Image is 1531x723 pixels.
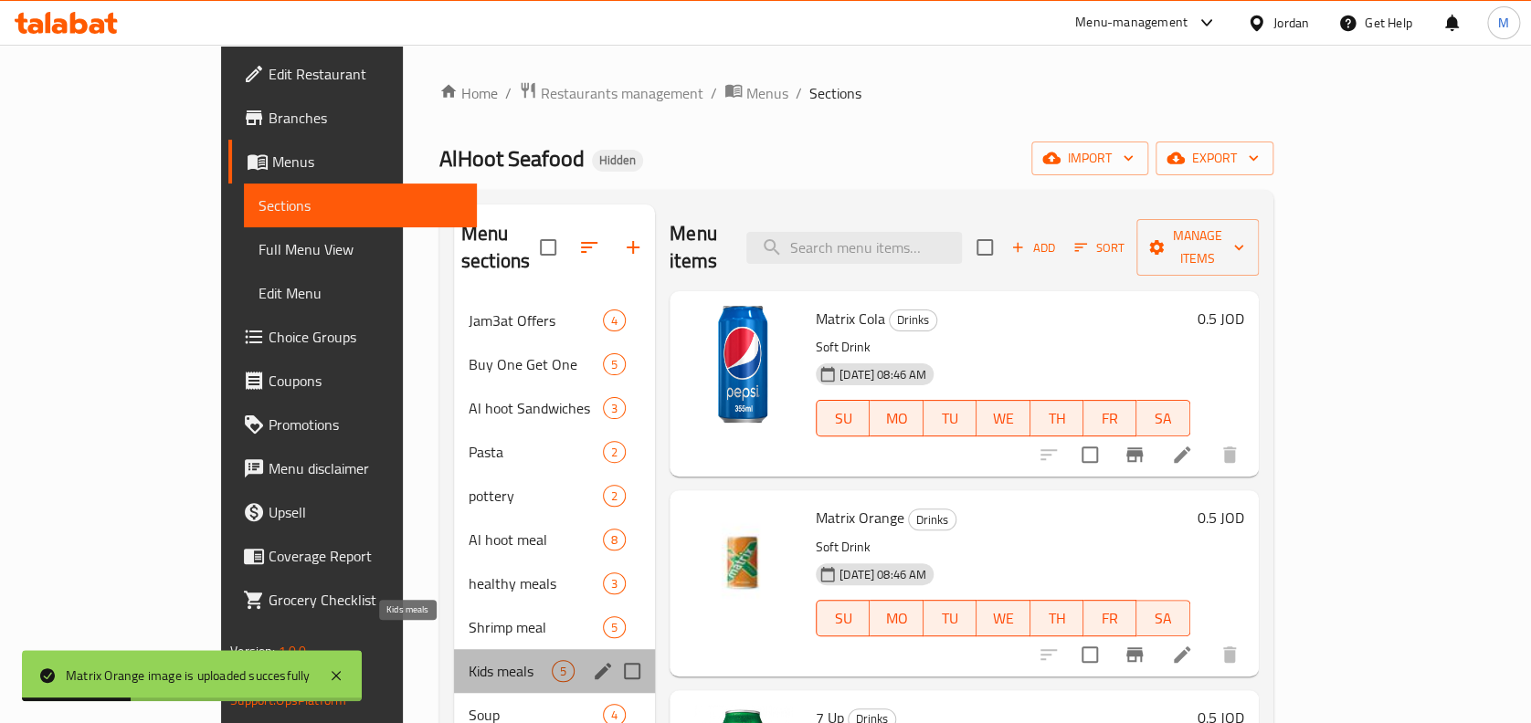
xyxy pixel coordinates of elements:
[984,405,1022,432] span: WE
[746,232,962,264] input: search
[890,309,936,330] span: Drinks
[541,82,703,104] span: Restaurants management
[984,605,1022,632] span: WE
[461,220,540,275] h2: Menu sections
[439,138,585,179] span: AlHoot Seafood
[1030,600,1083,636] button: TH
[269,63,462,85] span: Edit Restaurant
[66,665,311,686] div: Matrix Orange image is uploaded succesfully
[684,505,801,622] img: Matrix Orange
[259,282,462,304] span: Edit Menu
[832,566,934,583] span: [DATE] 08:46 AM
[454,430,655,474] div: Pasta2
[1208,633,1251,676] button: delete
[1136,600,1189,636] button: SA
[1083,400,1136,436] button: FR
[454,649,655,693] div: Kids meals5edit
[1030,400,1083,436] button: TH
[924,400,977,436] button: TU
[604,619,625,636] span: 5
[469,485,603,507] div: pottery
[469,660,552,682] span: Kids meals
[816,305,885,332] span: Matrix Cola
[269,414,462,435] span: Promotions
[1144,405,1182,432] span: SA
[1113,633,1156,676] button: Branch-specific-item
[454,605,655,649] div: Shrimp meal5
[603,441,626,463] div: items
[604,575,625,592] span: 3
[824,605,862,632] span: SU
[454,474,655,518] div: pottery2
[244,271,477,315] a: Edit Menu
[877,605,915,632] span: MO
[1156,141,1273,175] button: export
[1198,306,1244,331] h6: 0.5 JOD
[877,405,915,432] span: MO
[228,490,477,534] a: Upsell
[604,356,625,373] span: 5
[1083,600,1136,636] button: FR
[816,536,1190,559] p: Soft Drink
[592,152,643,168] span: Hidden
[931,605,969,632] span: TU
[746,82,788,104] span: Menus
[1046,147,1134,170] span: import
[454,561,655,605] div: healthy meals3
[1004,234,1062,262] button: Add
[567,225,611,269] span: Sort sections
[924,600,977,636] button: TU
[889,309,937,331] div: Drinks
[603,529,626,550] div: items
[931,405,969,432] span: TU
[1070,234,1129,262] button: Sort
[603,353,626,375] div: items
[553,663,574,680] span: 5
[469,397,603,419] div: Al hoot Sandwiches
[469,572,603,594] span: healthy meals
[977,400,1029,436] button: WE
[604,487,625,505] span: 2
[870,600,923,636] button: MO
[1008,237,1058,258] span: Add
[269,326,462,348] span: Choice Groups
[1091,405,1129,432] span: FR
[454,518,655,561] div: Al hoot meal8
[909,509,956,530] span: Drinks
[469,309,603,331] span: Jam3at Offers
[269,545,462,567] span: Coverage Report
[228,315,477,359] a: Choice Groups
[604,444,625,461] span: 2
[454,342,655,386] div: Buy One Get One5
[454,386,655,430] div: Al hoot Sandwiches3
[1031,141,1148,175] button: import
[1113,433,1156,477] button: Branch-specific-item
[711,82,717,104] li: /
[244,183,477,227] a: Sections
[670,220,724,275] h2: Menu items
[824,405,862,432] span: SU
[228,96,477,140] a: Branches
[244,227,477,271] a: Full Menu View
[1151,225,1244,270] span: Manage items
[816,504,904,531] span: Matrix Orange
[469,441,603,463] span: Pasta
[1091,605,1129,632] span: FR
[272,151,462,173] span: Menus
[603,309,626,331] div: items
[816,600,870,636] button: SU
[1273,13,1309,33] div: Jordan
[454,299,655,342] div: Jam3at Offers4
[269,501,462,523] span: Upsell
[816,336,1190,359] p: Soft Drink
[259,194,462,216] span: Sections
[228,140,477,183] a: Menus
[1071,635,1109,674] span: Select to update
[529,228,567,267] span: Select all sections
[469,616,603,638] span: Shrimp meal
[1038,405,1076,432] span: TH
[1038,605,1076,632] span: TH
